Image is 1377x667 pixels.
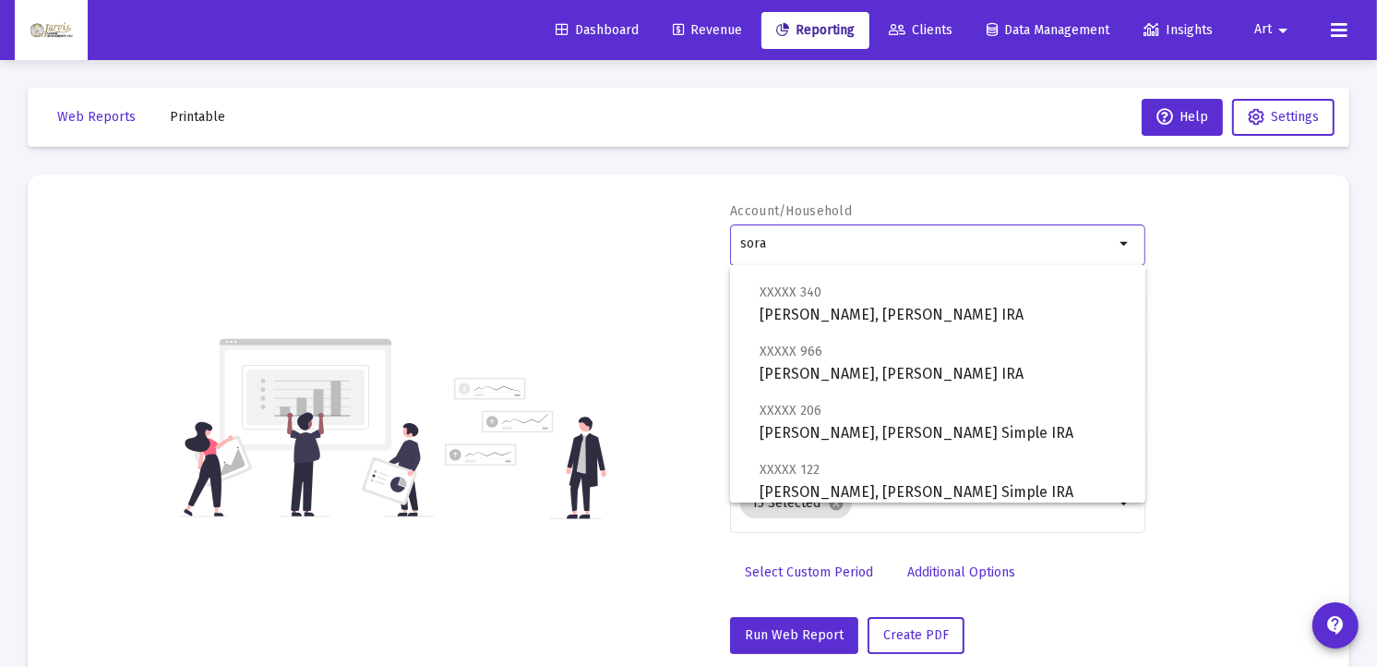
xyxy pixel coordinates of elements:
[180,336,434,519] img: reporting
[889,22,952,38] span: Clients
[1254,22,1272,38] span: Art
[760,399,1131,444] span: [PERSON_NAME], [PERSON_NAME] Simple IRA
[1271,109,1319,125] span: Settings
[868,617,964,654] button: Create PDF
[445,378,606,519] img: reporting-alt
[760,458,1131,503] span: [PERSON_NAME], [PERSON_NAME] Simple IRA
[745,627,844,643] span: Run Web Report
[740,485,1114,522] mat-chip-list: Selection
[29,12,74,49] img: Dashboard
[1324,614,1347,637] mat-icon: contact_support
[972,12,1124,49] a: Data Management
[1129,12,1227,49] a: Insights
[740,489,852,518] mat-chip: 15 Selected
[740,236,1114,251] input: Search or select an account or household
[42,99,150,136] button: Web Reports
[730,617,858,654] button: Run Web Report
[1142,99,1223,136] button: Help
[658,12,757,49] a: Revenue
[883,627,949,643] span: Create PDF
[874,12,967,49] a: Clients
[760,281,1131,326] span: [PERSON_NAME], [PERSON_NAME] IRA
[760,285,821,300] span: XXXXX 340
[760,340,1131,385] span: [PERSON_NAME], [PERSON_NAME] IRA
[541,12,653,49] a: Dashboard
[1232,11,1316,48] button: Art
[761,12,869,49] a: Reporting
[1144,22,1213,38] span: Insights
[987,22,1109,38] span: Data Management
[556,22,639,38] span: Dashboard
[170,109,225,125] span: Printable
[907,564,1015,580] span: Additional Options
[1232,99,1335,136] button: Settings
[760,403,821,418] span: XXXXX 206
[1114,492,1136,515] mat-icon: arrow_drop_down
[155,99,240,136] button: Printable
[730,203,852,219] label: Account/Household
[57,109,136,125] span: Web Reports
[776,22,855,38] span: Reporting
[1156,109,1208,125] span: Help
[760,462,820,478] span: XXXXX 122
[828,495,844,512] mat-icon: cancel
[673,22,742,38] span: Revenue
[1272,12,1294,49] mat-icon: arrow_drop_down
[1114,233,1136,255] mat-icon: arrow_drop_down
[745,564,873,580] span: Select Custom Period
[760,344,822,359] span: XXXXX 966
